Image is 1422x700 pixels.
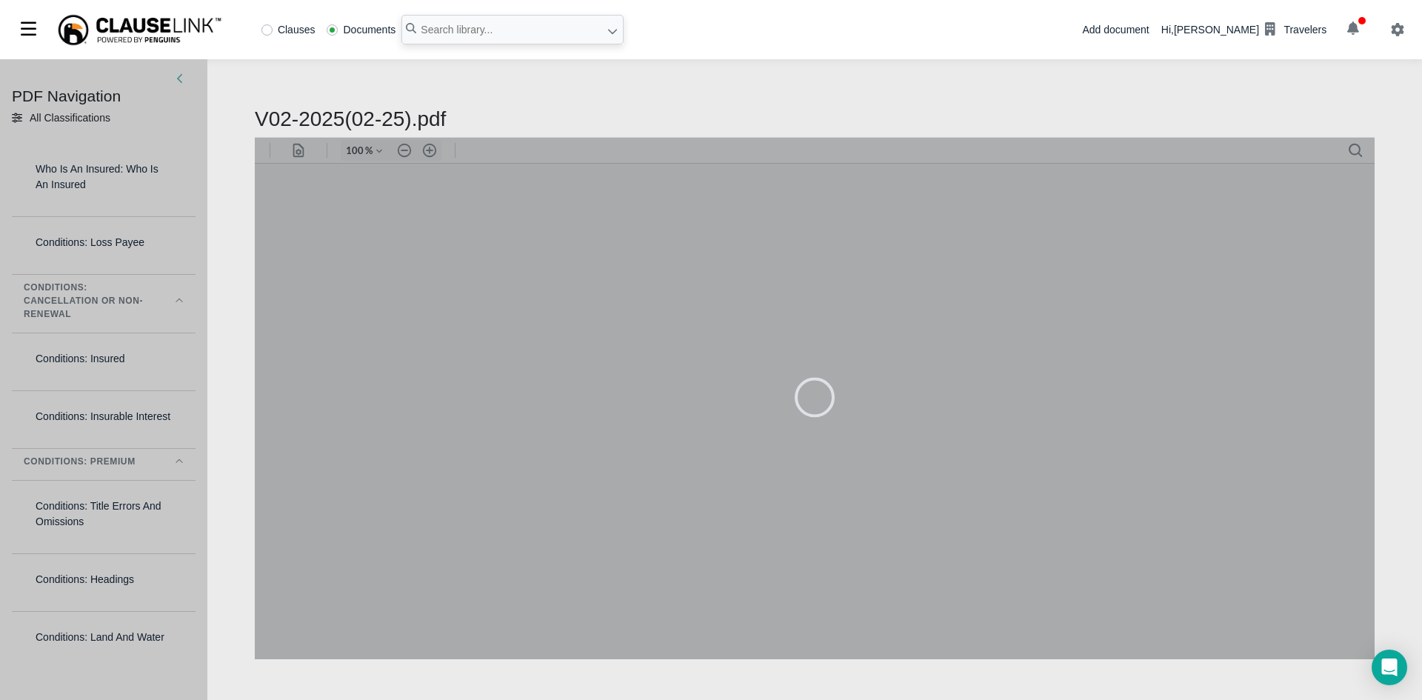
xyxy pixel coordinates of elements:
iframe: webviewer [255,137,1375,659]
label: Documents [327,24,395,35]
img: ClauseLink [56,13,223,47]
div: Open Intercom Messenger [1372,650,1407,685]
div: Hi, [PERSON_NAME] [1161,17,1326,42]
div: Travelers [1284,22,1326,38]
h2: V02-2025(02-25).pdf [255,107,1375,132]
label: Clauses [261,24,316,35]
div: Add document [1082,22,1149,38]
input: Search library... [401,15,624,44]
